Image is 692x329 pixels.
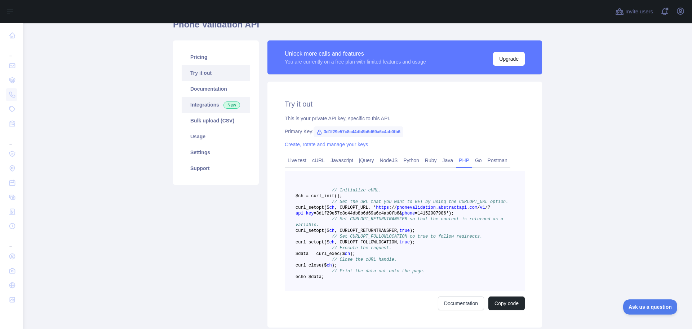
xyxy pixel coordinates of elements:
[296,205,306,210] span: curl
[314,211,402,216] span: =3d1f29e57c8c44db8b6d69a6c4ab0fb6&
[376,205,389,210] span: https
[296,240,306,245] span: curl
[306,263,327,268] span: _close($
[456,155,472,166] a: PHP
[493,52,525,66] button: Upgrade
[223,101,240,109] span: New
[334,240,399,245] span: , CURLOPT_FOLLOWLOCATION,
[399,228,410,233] span: true
[470,205,478,210] span: com
[327,263,332,268] span: ch
[488,296,525,310] button: Copy code
[356,155,377,166] a: jQuery
[321,194,340,199] span: _init()
[410,228,412,233] span: )
[296,211,314,216] span: api_key
[485,205,488,210] span: /
[451,211,454,216] span: ;
[182,81,250,97] a: Documentation
[399,240,410,245] span: true
[332,234,483,239] span: // Set CURLOPT_FOLLOWLOCATION to true to follow redirects.
[285,115,525,122] div: This is your private API key, specific to this API.
[182,144,250,160] a: Settings
[329,240,334,245] span: ch
[309,155,328,166] a: cURL
[350,251,352,256] span: )
[296,274,324,280] span: echo $data;
[182,160,250,176] a: Support
[436,205,438,210] span: .
[410,240,412,245] span: )
[332,199,509,204] span: // Set the URL that you want to GET by using the CURLOPT_URL option.
[397,205,436,210] span: phonevalidation
[306,240,329,245] span: _setopt($
[422,155,440,166] a: Ruby
[314,126,403,137] span: 3d1f29e57c8c44db8b6d69a6c4ab0fb6
[285,155,309,166] a: Live test
[327,251,345,256] span: _exec($
[285,99,525,109] h2: Try it out
[440,155,456,166] a: Java
[285,58,426,65] div: You are currently on a free plan with limited features and usage
[296,194,321,199] span: $ch = curl
[182,65,250,81] a: Try it out
[182,97,250,113] a: Integrations New
[614,6,655,17] button: Invite users
[412,240,415,245] span: ;
[389,205,391,210] span: :
[438,205,467,210] span: abstractapi
[340,194,342,199] span: ;
[400,155,422,166] a: Python
[329,205,334,210] span: ch
[472,155,485,166] a: Go
[402,211,415,216] span: phone
[391,205,394,210] span: /
[332,257,397,262] span: // Close the cURL handle.
[329,228,334,233] span: ch
[332,269,425,274] span: // Print the data out onto the page.
[345,251,350,256] span: ch
[296,228,306,233] span: curl
[377,155,400,166] a: NodeJS
[332,246,392,251] span: // Execute the request.
[394,205,397,210] span: /
[296,251,327,256] span: $data = curl
[296,263,306,268] span: curl
[352,251,355,256] span: ;
[623,299,678,315] iframe: Toggle Customer Support
[334,263,337,268] span: ;
[332,263,334,268] span: )
[306,205,329,210] span: _setopt($
[6,234,17,248] div: ...
[6,131,17,146] div: ...
[485,155,510,166] a: Postman
[334,205,376,210] span: , CURLOPT_URL, '
[6,43,17,58] div: ...
[296,217,506,228] span: // Set CURLOPT_RETURNTRANSFER so that the content is returned as a variable.
[488,205,490,210] span: ?
[415,211,451,216] span: =14152007986')
[334,228,399,233] span: , CURLOPT_RETURNTRANSFER,
[477,205,480,210] span: /
[182,129,250,144] a: Usage
[480,205,485,210] span: v1
[182,113,250,129] a: Bulk upload (CSV)
[438,296,484,310] a: Documentation
[285,142,368,147] a: Create, rotate and manage your keys
[306,228,329,233] span: _setopt($
[332,188,381,193] span: // Initialize cURL.
[328,155,356,166] a: Javascript
[285,128,525,135] div: Primary Key:
[412,228,415,233] span: ;
[285,49,426,58] div: Unlock more calls and features
[625,8,653,16] span: Invite users
[182,49,250,65] a: Pricing
[173,19,542,36] h1: Phone Validation API
[467,205,469,210] span: .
